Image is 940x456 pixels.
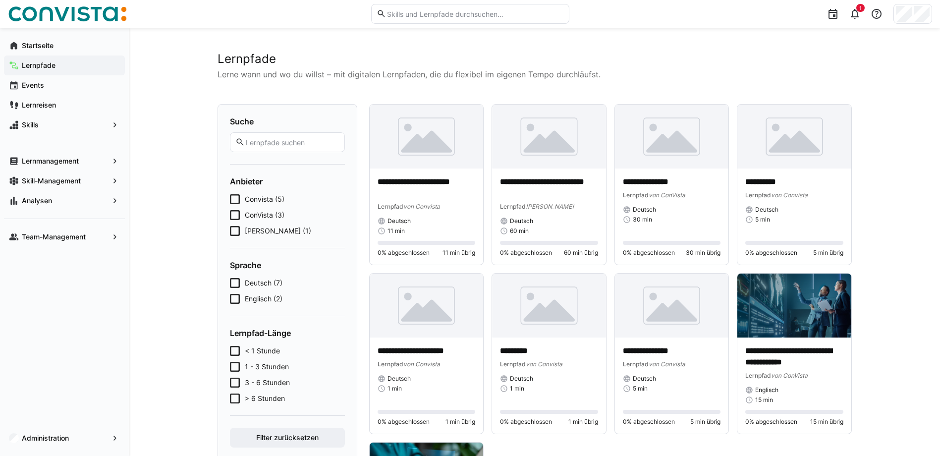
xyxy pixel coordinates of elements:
span: Convista (5) [245,194,284,204]
span: Deutsch [387,375,411,383]
span: Deutsch (7) [245,278,282,288]
span: Deutsch [633,206,656,214]
h4: Suche [230,116,345,126]
span: 30 min [633,216,652,224]
span: 0% abgeschlossen [378,418,430,426]
span: 0% abgeschlossen [623,418,675,426]
span: von Convista [526,360,562,368]
span: 3 - 6 Stunden [245,378,290,388]
span: 5 min übrig [813,249,843,257]
img: image [737,105,851,169]
span: 1 [859,5,862,11]
span: 1 min übrig [445,418,475,426]
span: Lernpfad [623,360,649,368]
span: 0% abgeschlossen [500,249,552,257]
span: von ConVista [649,191,685,199]
span: Deutsch [510,217,533,225]
span: Deutsch [755,206,778,214]
span: > 6 Stunden [245,394,285,403]
span: 0% abgeschlossen [500,418,552,426]
span: 0% abgeschlossen [745,418,797,426]
input: Skills und Lernpfade durchsuchen… [386,9,563,18]
span: < 1 Stunde [245,346,280,356]
span: Englisch (2) [245,294,282,304]
span: Filter zurücksetzen [255,433,320,443]
span: von Convista [403,360,440,368]
span: 5 min übrig [690,418,720,426]
span: Deutsch [633,375,656,383]
span: 15 min übrig [810,418,843,426]
span: [PERSON_NAME] [526,203,574,210]
h4: Anbieter [230,176,345,186]
span: Deutsch [510,375,533,383]
span: 1 min [510,385,524,393]
span: 60 min übrig [564,249,598,257]
span: ConVista (3) [245,210,284,220]
span: 11 min übrig [442,249,475,257]
span: Lernpfad [623,191,649,199]
span: 0% abgeschlossen [378,249,430,257]
span: von Convista [771,191,808,199]
img: image [737,274,851,338]
span: Lernpfad [378,203,403,210]
span: Englisch [755,386,778,394]
span: von Convista [403,203,440,210]
img: image [492,274,606,338]
span: Lernpfad [500,360,526,368]
span: 15 min [755,396,773,404]
h4: Sprache [230,260,345,270]
span: Lernpfad [745,191,771,199]
img: image [370,274,484,338]
span: Deutsch [387,217,411,225]
span: 5 min [633,385,648,393]
img: image [615,105,729,169]
h2: Lernpfade [218,52,852,66]
span: 0% abgeschlossen [745,249,797,257]
span: 30 min übrig [686,249,720,257]
span: 1 - 3 Stunden [245,362,289,372]
span: von Convista [649,360,685,368]
p: Lerne wann und wo du willst – mit digitalen Lernpfaden, die du flexibel im eigenen Tempo durchläu... [218,68,852,80]
span: [PERSON_NAME] (1) [245,226,311,236]
span: 11 min [387,227,405,235]
img: image [370,105,484,169]
input: Lernpfade suchen [245,138,339,147]
span: Lernpfad [500,203,526,210]
img: image [492,105,606,169]
span: von ConVista [771,372,808,379]
span: 5 min [755,216,770,224]
span: 0% abgeschlossen [623,249,675,257]
h4: Lernpfad-Länge [230,328,345,338]
span: Lernpfad [745,372,771,379]
button: Filter zurücksetzen [230,428,345,448]
span: 1 min übrig [568,418,598,426]
span: 60 min [510,227,529,235]
img: image [615,274,729,338]
span: 1 min [387,385,402,393]
span: Lernpfad [378,360,403,368]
